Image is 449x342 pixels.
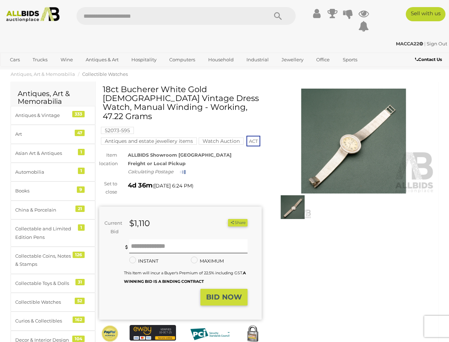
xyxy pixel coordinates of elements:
a: Contact Us [415,56,444,63]
div: 1 [78,224,85,231]
a: 52073-595 [101,128,134,133]
a: Watch Auction [199,138,244,144]
img: Allbids.com.au [3,7,63,22]
b: Contact Us [415,57,442,62]
mark: Watch Auction [199,138,244,145]
a: Antiques & Art [81,54,123,66]
a: Household [204,54,238,66]
div: Curios & Collectibles [15,317,74,325]
div: 31 [75,279,85,285]
div: 52 [75,298,85,304]
div: Collectable and Limited Edition Pens [15,225,74,241]
div: 47 [75,130,85,136]
div: 104 [72,336,85,342]
small: This Item will incur a Buyer's Premium of 22.5% including GST. [124,270,246,284]
h2: Antiques, Art & Memorabilia [18,90,88,105]
mark: 52073-595 [101,127,134,134]
strong: $1,110 [129,218,150,228]
a: Books 9 [11,181,95,200]
div: 1 [78,149,85,155]
a: Collectable Toys & Dolls 31 [11,274,95,293]
span: ( ) [153,183,193,189]
img: 18ct Bucherer White Gold Ladies Vintage Dress Watch, Manual Winding - Working, 47.22 Grams [272,89,435,194]
b: A WINNING BID IS A BINDING CONTRACT [124,270,246,284]
a: Antiques & Vintage 333 [11,106,95,125]
a: Office [312,54,334,66]
div: 162 [73,316,85,323]
a: Computers [165,54,200,66]
a: Antiques and estate jewellery items [101,138,197,144]
div: Item location [94,151,123,168]
a: Curios & Collectibles 162 [11,312,95,330]
a: Collectible Watches 52 [11,293,95,312]
a: Industrial [242,54,273,66]
button: Search [260,7,296,25]
i: Calculating Postage [128,169,174,174]
a: Sign Out [427,41,447,46]
div: Set to close [94,180,123,196]
span: [DATE] 6:24 PM [154,183,192,189]
li: Watch this item [220,219,227,226]
a: Wine [56,54,78,66]
div: Books [15,187,74,195]
strong: MACCA22 [396,41,423,46]
img: small-loading.gif [180,170,186,174]
div: 1 [78,168,85,174]
div: Antiques & Vintage [15,111,74,119]
div: Current Bid [99,219,124,236]
div: Collectible Watches [15,298,74,306]
label: MAXIMUM [191,257,224,265]
div: Collectable Toys & Dolls [15,279,74,287]
span: ACT [246,136,260,146]
a: Trucks [28,54,52,66]
div: China & Porcelain [15,206,74,214]
a: Collectable Coins, Notes & Stamps 126 [11,247,95,274]
div: 333 [72,111,85,117]
div: 9 [77,186,85,193]
div: Asian Art & Antiques [15,149,74,157]
a: Art 47 [11,125,95,144]
button: Share [228,219,248,226]
strong: Freight or Local Pickup [128,161,186,166]
label: INSTANT [129,257,158,265]
a: [GEOGRAPHIC_DATA] [5,66,65,77]
span: | [424,41,426,46]
a: Antiques, Art & Memorabilia [11,71,75,77]
a: Collectible Watches [82,71,128,77]
div: Art [15,130,74,138]
div: Collectable Coins, Notes & Stamps [15,252,74,269]
a: Hospitality [127,54,161,66]
a: Jewellery [277,54,308,66]
div: Automobilia [15,168,74,176]
mark: Antiques and estate jewellery items [101,138,197,145]
button: BID NOW [200,289,248,305]
img: 18ct Bucherer White Gold Ladies Vintage Dress Watch, Manual Winding - Working, 47.22 Grams [274,195,311,219]
img: eWAY Payment Gateway [130,325,176,341]
div: 126 [73,252,85,258]
a: Collectable and Limited Edition Pens 1 [11,219,95,247]
a: Asian Art & Antiques 1 [11,144,95,163]
a: Automobilia 1 [11,163,95,181]
a: Sell with us [406,7,445,21]
div: 21 [75,206,85,212]
a: China & Porcelain 21 [11,201,95,219]
h1: 18ct Bucherer White Gold [DEMOGRAPHIC_DATA] Vintage Dress Watch, Manual Winding - Working, 47.22 ... [103,85,260,121]
a: Sports [338,54,362,66]
strong: 4d 36m [128,181,153,189]
strong: BID NOW [206,293,242,301]
a: Cars [5,54,24,66]
strong: ALLBIDS Showroom [GEOGRAPHIC_DATA] [128,152,232,158]
a: MACCA22 [396,41,424,46]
